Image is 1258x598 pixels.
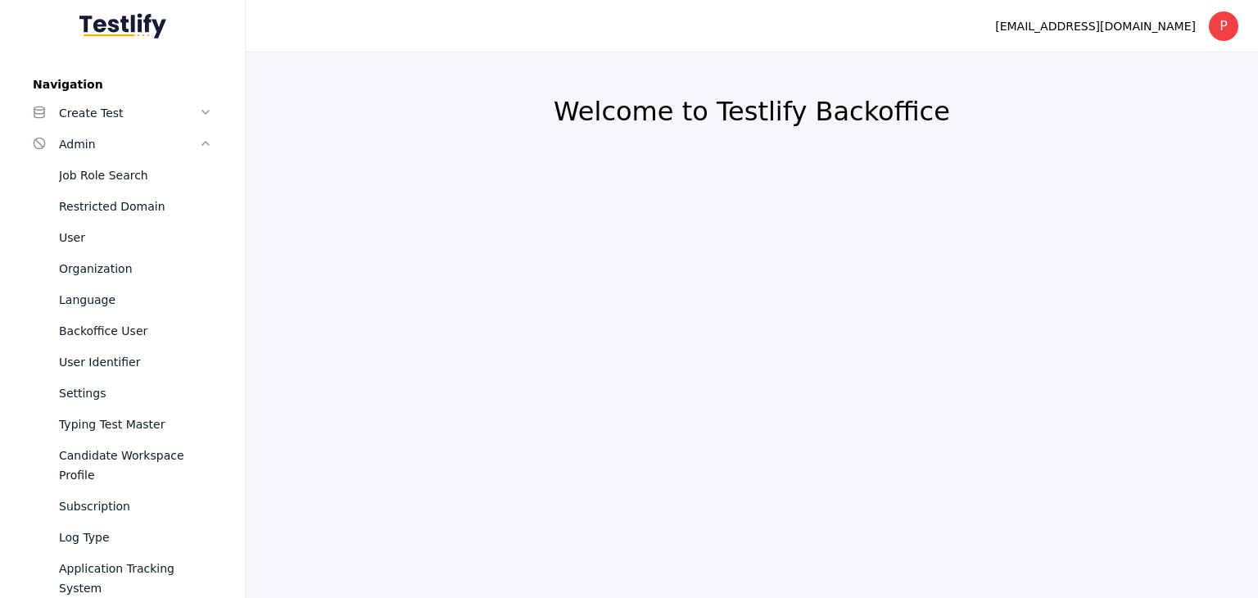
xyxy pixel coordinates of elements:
[20,78,225,91] label: Navigation
[20,440,225,491] a: Candidate Workspace Profile
[20,160,225,191] a: Job Role Search
[285,95,1219,128] h2: Welcome to Testlify Backoffice
[59,165,212,185] div: Job Role Search
[59,496,212,516] div: Subscription
[20,315,225,347] a: Backoffice User
[20,409,225,440] a: Typing Test Master
[59,415,212,434] div: Typing Test Master
[59,134,199,154] div: Admin
[1209,11,1238,41] div: P
[59,321,212,341] div: Backoffice User
[59,103,199,123] div: Create Test
[20,284,225,315] a: Language
[59,383,212,403] div: Settings
[20,253,225,284] a: Organization
[20,222,225,253] a: User
[79,13,166,39] img: Testlify - Backoffice
[59,290,212,310] div: Language
[59,446,212,485] div: Candidate Workspace Profile
[995,16,1196,36] div: [EMAIL_ADDRESS][DOMAIN_NAME]
[20,522,225,553] a: Log Type
[59,352,212,372] div: User Identifier
[59,228,212,247] div: User
[59,528,212,547] div: Log Type
[59,259,212,279] div: Organization
[20,491,225,522] a: Subscription
[20,191,225,222] a: Restricted Domain
[59,559,212,598] div: Application Tracking System
[20,347,225,378] a: User Identifier
[59,197,212,216] div: Restricted Domain
[20,378,225,409] a: Settings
